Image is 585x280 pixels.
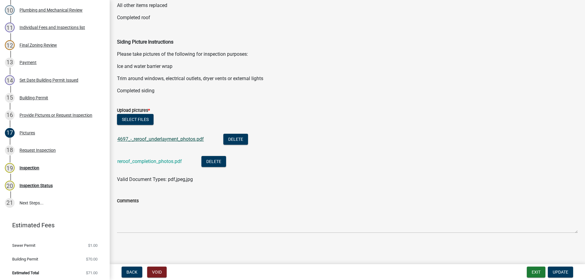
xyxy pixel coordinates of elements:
div: 10 [5,5,15,15]
div: 16 [5,110,15,120]
div: 18 [5,145,15,155]
p: Trim around windows, electrical outlets, dryer vents or external lights [117,75,578,82]
div: Building Permit [19,96,48,100]
a: reroof_completion_photos.pdf [117,158,182,164]
span: Building Permit [12,257,38,261]
div: Plumbing and Mechanical Review [19,8,83,12]
span: Sewer Permit [12,243,35,247]
a: 4697_-_reroof_underlayment_photos.pdf [117,136,204,142]
strong: Siding Picture Instructions [117,39,173,45]
div: 11 [5,23,15,32]
span: Back [126,270,137,275]
label: Comments [117,199,139,203]
div: Inspection Status [19,183,53,188]
span: $71.00 [86,271,97,275]
wm-modal-confirm: Delete Document [201,159,226,165]
span: Update [553,270,568,275]
div: Provide Pictures or Request Inspection [19,113,92,117]
p: Completed siding [117,87,578,94]
p: Ice and water barrier wrap [117,63,578,70]
div: 17 [5,128,15,138]
button: Update [548,267,573,278]
span: Estimated Total [12,271,39,275]
button: Exit [527,267,545,278]
div: Individual Fees and Inspections list [19,25,85,30]
p: Completed roof [117,14,578,21]
div: Set Date Building Permit Issued [19,78,78,82]
div: 15 [5,93,15,103]
div: Payment [19,60,37,65]
button: Delete [223,134,248,145]
span: $70.00 [86,257,97,261]
div: Inspection [19,166,39,170]
button: Select files [117,114,154,125]
div: 19 [5,163,15,173]
button: Void [147,267,167,278]
div: 14 [5,75,15,85]
div: 20 [5,181,15,190]
p: Please take pictures of the following for inspection purposes: [117,51,578,58]
button: Delete [201,156,226,167]
div: 21 [5,198,15,208]
wm-modal-confirm: Delete Document [223,137,248,143]
button: Back [122,267,142,278]
div: Final Zoning Review [19,43,57,47]
a: Estimated Fees [5,219,100,231]
p: All other items replaced [117,2,578,9]
div: Pictures [19,131,35,135]
div: 13 [5,58,15,67]
span: $1.00 [88,243,97,247]
div: 12 [5,40,15,50]
span: Valid Document Types: pdf,jpeg,jpg [117,176,193,182]
div: Request Inspection [19,148,56,152]
label: Upload pictures [117,108,150,113]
